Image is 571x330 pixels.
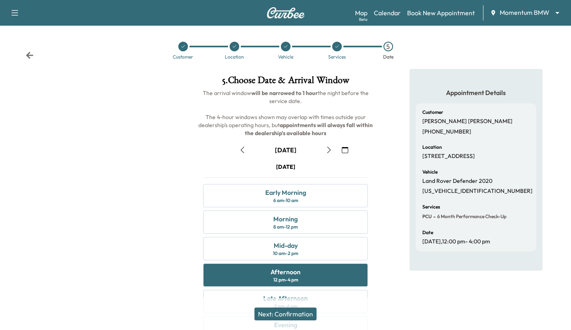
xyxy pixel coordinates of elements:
p: [PHONE_NUMBER] [422,128,471,136]
div: [DATE] [275,146,297,154]
h1: 5 . Choose Date & Arrival Window [197,75,374,89]
h6: Customer [422,110,443,115]
span: 6 month Performance Check-up [436,213,506,220]
p: [STREET_ADDRESS] [422,153,475,160]
div: Vehicle [278,55,293,59]
p: Land Rover Defender 2020 [422,178,492,185]
div: 5 [383,42,393,51]
h6: Vehicle [422,170,438,174]
div: Beta [359,16,367,22]
div: Back [26,51,34,59]
span: PCU [422,213,432,220]
div: Date [383,55,393,59]
b: appointments will always fall within the dealership's available hours [245,121,374,137]
span: The arrival window the night before the service date. The 4-hour windows shown may overlap with t... [198,89,374,137]
a: MapBeta [355,8,367,18]
button: Next: Confirmation [254,308,317,320]
div: Early Morning [265,188,306,197]
div: Services [328,55,346,59]
div: Morning [273,214,298,224]
div: [DATE] [276,163,295,171]
div: Location [225,55,244,59]
span: - [432,213,436,221]
p: [DATE] , 12:00 pm - 4:00 pm [422,238,490,245]
a: Book New Appointment [407,8,475,18]
h6: Location [422,145,442,150]
p: [US_VEHICLE_IDENTIFICATION_NUMBER] [422,188,533,195]
div: Afternoon [270,267,301,277]
div: 6 am - 10 am [273,197,298,204]
div: 8 am - 12 pm [273,224,298,230]
h6: Date [422,230,433,235]
div: Late Afternoon [263,294,308,303]
b: will be narrowed to 1 hour [251,89,318,97]
a: Calendar [374,8,401,18]
div: Mid-day [274,241,298,250]
span: Momentum BMW [500,8,549,17]
div: 10 am - 2 pm [273,250,298,257]
h5: Appointment Details [416,88,536,97]
h6: Services [422,204,440,209]
div: Customer [173,55,193,59]
p: [PERSON_NAME] [PERSON_NAME] [422,118,512,125]
img: Curbee Logo [266,7,305,18]
div: 12 pm - 4 pm [273,277,298,283]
